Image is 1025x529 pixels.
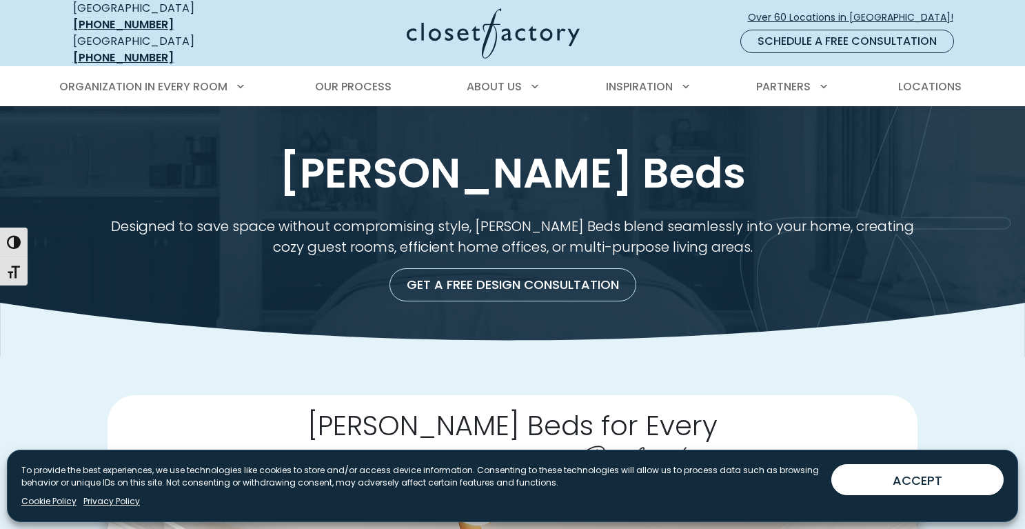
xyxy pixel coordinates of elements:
span: Our Process [315,79,392,94]
span: Inspiration [606,79,673,94]
span: About Us [467,79,522,94]
a: [PHONE_NUMBER] [73,50,174,66]
div: [GEOGRAPHIC_DATA] [73,33,273,66]
p: To provide the best experiences, we use technologies like cookies to store and/or access device i... [21,464,820,489]
button: ACCEPT [831,464,1004,495]
span: Over 60 Locations in [GEOGRAPHIC_DATA]! [748,10,964,25]
a: Get a Free Design Consultation [389,268,636,301]
nav: Primary Menu [50,68,976,106]
a: Schedule a Free Consultation [740,30,954,53]
span: Organization in Every Room [59,79,227,94]
h1: [PERSON_NAME] Beds [70,147,955,199]
span: Partners [756,79,811,94]
a: Over 60 Locations in [GEOGRAPHIC_DATA]! [747,6,965,30]
img: Closet Factory Logo [407,8,580,59]
span: Room, Style, and [338,443,571,481]
span: Budget [578,428,687,483]
p: Designed to save space without compromising style, [PERSON_NAME] Beds blend seamlessly into your ... [108,216,917,257]
a: [PHONE_NUMBER] [73,17,174,32]
a: Cookie Policy [21,495,77,508]
span: Locations [898,79,962,94]
a: Privacy Policy [83,495,140,508]
span: [PERSON_NAME] Beds for Every [307,406,718,445]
